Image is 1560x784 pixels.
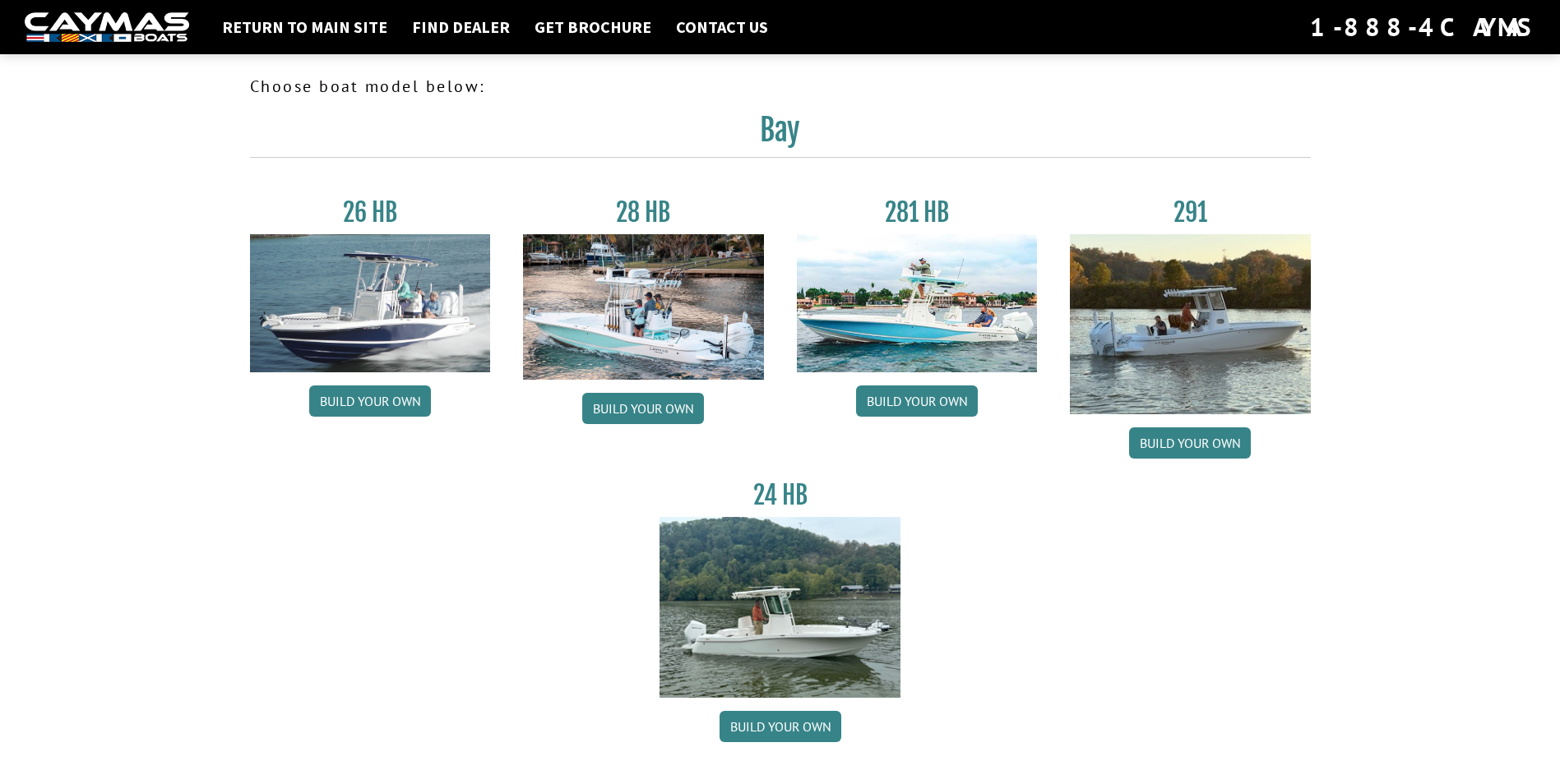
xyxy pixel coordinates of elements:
[523,234,764,380] img: 28_hb_thumbnail_for_caymas_connect.jpg
[214,16,396,38] a: Return to main site
[250,74,1311,99] p: Choose boat model below:
[660,517,900,697] img: 24_HB_thumbnail.jpg
[1070,197,1311,228] h3: 291
[856,385,978,417] a: Build your own
[250,197,491,228] h3: 26 HB
[582,393,704,424] a: Build your own
[1310,9,1535,45] div: 1-888-4CAYMAS
[250,234,491,372] img: 26_new_photo_resized.jpg
[660,480,900,510] h3: 24 HB
[1070,234,1311,414] img: 291_Thumbnail.jpg
[1129,427,1251,459] a: Build your own
[25,12,189,43] img: white-logo-c9c8dbefe5ff5ceceb0f0178aa75bf4bb51f6bca0971e226c86eb53dfe498488.png
[797,234,1038,372] img: 28-hb-twin.jpg
[668,16,776,38] a: Contact Us
[523,197,764,228] h3: 28 HB
[720,711,841,742] a: Build your own
[797,197,1038,228] h3: 281 HB
[404,16,518,38] a: Find Dealer
[526,16,660,38] a: Get Brochure
[250,112,1311,158] h2: Bay
[309,385,431,417] a: Build your own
